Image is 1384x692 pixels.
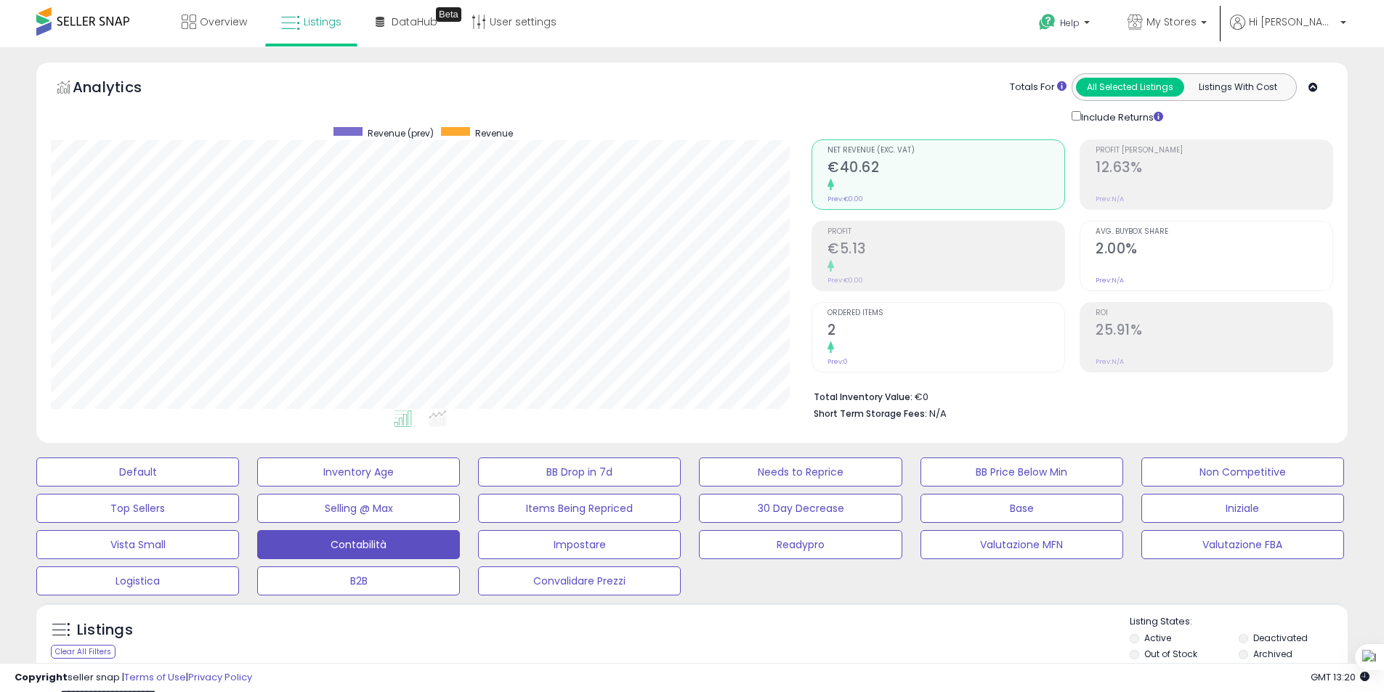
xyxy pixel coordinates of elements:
h2: €40.62 [827,159,1064,179]
button: Base [920,494,1123,523]
label: Active [1144,632,1171,644]
button: 30 Day Decrease [699,494,902,523]
span: Profit [827,228,1064,236]
button: Iniziale [1141,494,1344,523]
b: Total Inventory Value: [814,391,912,403]
span: Overview [200,15,247,29]
button: Selling @ Max [257,494,460,523]
b: Short Term Storage Fees: [814,407,927,420]
button: Contabilità [257,530,460,559]
button: BB Drop in 7d [478,457,681,487]
li: €0 [814,387,1322,404]
h2: 12.63% [1096,159,1332,179]
small: Prev: N/A [1096,276,1124,285]
div: seller snap | | [15,671,252,685]
h2: €5.13 [827,240,1064,260]
button: Top Sellers [36,494,239,523]
span: 2025-09-8 13:20 GMT [1311,670,1369,684]
button: Valutazione FBA [1141,530,1344,559]
button: Inventory Age [257,457,460,487]
h2: 2 [827,322,1064,341]
h2: 25.91% [1096,322,1332,341]
div: Totals For [1010,81,1067,94]
label: Archived [1253,648,1292,660]
a: Privacy Policy [188,670,252,684]
div: Tooltip anchor [436,7,461,22]
span: Net Revenue (Exc. VAT) [827,147,1064,155]
button: Convalidare Prezzi [478,566,681,595]
span: Avg. Buybox Share [1096,228,1332,236]
button: Listings With Cost [1183,78,1292,97]
a: Terms of Use [124,670,186,684]
button: Readypro [699,530,902,559]
button: Default [36,457,239,487]
i: Get Help [1038,13,1056,31]
h2: 2.00% [1096,240,1332,260]
strong: Copyright [15,670,68,684]
button: Needs to Reprice [699,457,902,487]
a: Help [1027,2,1104,47]
span: Hi [PERSON_NAME] [1249,15,1336,29]
span: ROI [1096,309,1332,317]
span: Listings [304,15,341,29]
span: DataHub [392,15,437,29]
small: Prev: N/A [1096,195,1124,203]
span: My Stores [1146,15,1197,29]
button: Vista Small [36,530,239,559]
button: B2B [257,566,460,595]
p: Listing States: [1130,615,1348,629]
small: Prev: €0.00 [827,195,863,203]
label: Out of Stock [1144,648,1197,660]
h5: Analytics [73,77,170,101]
span: N/A [929,407,947,420]
div: Clear All Filters [51,645,116,659]
button: Logistica [36,566,239,595]
h5: Listings [77,620,133,640]
span: Ordered Items [827,309,1064,317]
button: Non Competitive [1141,457,1344,487]
small: Prev: N/A [1096,357,1124,366]
button: Impostare [478,530,681,559]
div: Include Returns [1061,108,1181,125]
span: Revenue (prev) [368,127,434,139]
button: All Selected Listings [1076,78,1184,97]
span: Help [1060,17,1080,29]
button: Valutazione MFN [920,530,1123,559]
small: Prev: €0.00 [827,276,863,285]
label: Deactivated [1253,632,1308,644]
span: Revenue [475,127,513,139]
span: Profit [PERSON_NAME] [1096,147,1332,155]
small: Prev: 0 [827,357,848,366]
button: Items Being Repriced [478,494,681,523]
a: Hi [PERSON_NAME] [1230,15,1346,47]
button: BB Price Below Min [920,457,1123,487]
